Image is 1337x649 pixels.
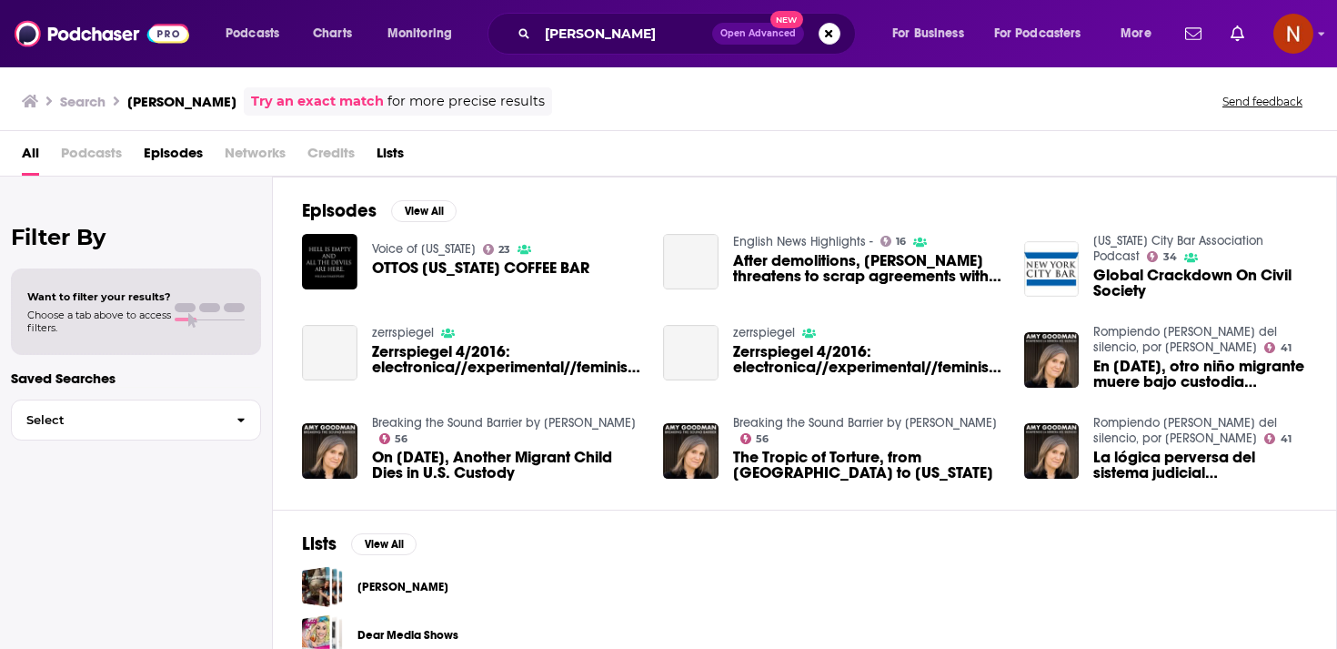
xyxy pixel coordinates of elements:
a: 41 [1264,433,1292,444]
button: View All [351,533,417,555]
a: Episodes [144,138,203,176]
span: for more precise results [387,91,545,112]
span: La lógica perversa del sistema judicial estadounidense: de [GEOGRAPHIC_DATA] a [US_STATE] [1093,450,1307,481]
button: open menu [982,19,1108,48]
button: Open AdvancedNew [712,23,804,45]
span: 41 [1281,435,1292,443]
span: Logged in as AdelNBM [1273,14,1313,54]
a: Zerrspiegel 4/2016: electronica//experimental//feminism #6 [663,325,719,380]
h3: [PERSON_NAME] [127,93,236,110]
span: 56 [756,435,769,443]
span: Podcasts [226,21,279,46]
a: ListsView All [302,532,417,555]
a: zerrspiegel [733,325,795,340]
img: The Tropic of Torture, from Guantanamo to Washington [663,423,719,479]
button: open menu [1108,19,1174,48]
span: Credits [307,138,355,176]
a: Breaking the Sound Barrier by Amy Goodman [372,415,636,431]
a: EpisodesView All [302,199,457,222]
h2: Filter By [11,224,261,250]
span: OTTOS [US_STATE] COFFEE BAR [372,260,589,276]
span: Monitoring [387,21,452,46]
a: 23 [483,244,511,255]
button: open menu [213,19,303,48]
span: 16 [896,238,906,246]
a: Global Crackdown On Civil Society [1024,241,1080,297]
span: More [1121,21,1151,46]
img: La lógica perversa del sistema judicial estadounidense: de Guantánamo a Washington [1024,423,1080,479]
button: Send feedback [1217,94,1308,109]
button: open menu [880,19,987,48]
p: Saved Searches [11,370,261,387]
a: zerrspiegel [372,325,434,340]
a: Voice of Kansas [372,241,476,257]
span: On [DATE], Another Migrant Child Dies in U.S. Custody [372,450,641,481]
button: View All [391,200,457,222]
input: Search podcasts, credits, & more... [538,19,712,48]
a: 16 [880,236,907,247]
a: New York City Bar Association Podcast [1093,233,1263,264]
span: For Podcasters [994,21,1081,46]
a: Charts [301,19,363,48]
a: 56 [740,433,769,444]
h2: Lists [302,532,337,555]
img: Podchaser - Follow, Share and Rate Podcasts [15,16,189,51]
button: Select [11,400,261,441]
span: 41 [1281,344,1292,352]
a: 56 [379,433,408,444]
h3: Search [60,93,106,110]
a: After demolitions, Abbas threatens to scrap agreements with Israel [733,253,1002,284]
a: Zerrspiegel 4/2016: electronica//experimental//feminism #6 [302,325,357,380]
a: Show notifications dropdown [1178,18,1209,49]
button: Show profile menu [1273,14,1313,54]
a: On Christmas Eve, Another Migrant Child Dies in U.S. Custody [372,450,641,481]
a: Rompiendo la barrera del silencio, por Amy Goodman [1093,324,1277,355]
span: Choose a tab above to access filters. [27,309,171,334]
span: Networks [225,138,286,176]
a: [PERSON_NAME] [357,577,448,597]
a: David Wilcox [302,566,343,607]
span: Podcasts [61,138,122,176]
a: Zerrspiegel 4/2016: electronica//experimental//feminism #6 [733,344,1002,375]
span: Charts [313,21,352,46]
span: 56 [395,435,407,443]
a: Show notifications dropdown [1223,18,1252,49]
span: Global Crackdown On Civil Society [1093,268,1307,299]
a: After demolitions, Abbas threatens to scrap agreements with Israel [663,234,719,289]
a: 41 [1264,342,1292,353]
a: The Tropic of Torture, from Guantanamo to Washington [733,450,1002,481]
div: Search podcasts, credits, & more... [505,13,873,55]
span: Open Advanced [720,29,796,38]
span: New [770,11,803,28]
span: En [DATE], otro niño migrante muere bajo custodia estadounidense [1093,359,1307,390]
a: All [22,138,39,176]
span: For Business [892,21,964,46]
a: Lists [377,138,404,176]
span: 34 [1163,253,1177,261]
a: Dear Media Shows [357,625,458,645]
a: OTTOS KANSAS COFFEE BAR [372,260,589,276]
span: 23 [498,246,510,254]
img: On Christmas Eve, Another Migrant Child Dies in U.S. Custody [302,423,357,479]
span: Want to filter your results? [27,290,171,303]
img: OTTOS KANSAS COFFEE BAR [302,234,357,289]
a: Rompiendo la barrera del silencio, por Amy Goodman [1093,415,1277,446]
img: User Profile [1273,14,1313,54]
a: Try an exact match [251,91,384,112]
a: Breaking the Sound Barrier by Amy Goodman [733,415,997,431]
a: Zerrspiegel 4/2016: electronica//experimental//feminism #6 [372,344,641,375]
a: 34 [1147,251,1177,262]
h2: Episodes [302,199,377,222]
img: En Nochebuena, otro niño migrante muere bajo custodia estadounidense [1024,332,1080,388]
